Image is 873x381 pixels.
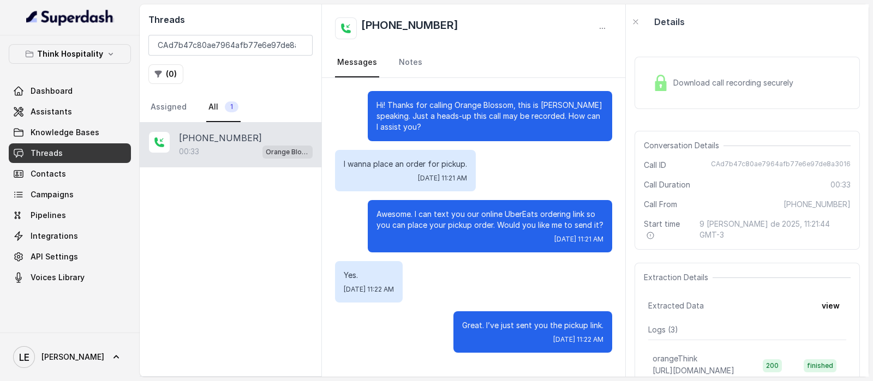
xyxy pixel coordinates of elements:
[9,226,131,246] a: Integrations
[9,247,131,267] a: API Settings
[9,164,131,184] a: Contacts
[654,15,685,28] p: Details
[699,219,851,240] span: 9 [PERSON_NAME] de 2025, 11:21:44 GMT-3
[225,101,238,112] span: 1
[418,174,467,183] span: [DATE] 11:21 AM
[644,179,690,190] span: Call Duration
[644,160,666,171] span: Call ID
[31,106,72,117] span: Assistants
[830,179,851,190] span: 00:33
[376,209,603,231] p: Awesome. I can text you our online UberEats ordering link so you can place your pickup order. Wou...
[148,13,313,26] h2: Threads
[31,148,63,159] span: Threads
[148,35,313,56] input: Search by Call ID or Phone Number
[648,324,846,335] p: Logs ( 3 )
[31,231,78,241] span: Integrations
[206,93,241,122] a: All1
[784,199,851,210] span: [PHONE_NUMBER]
[179,131,262,144] p: [PHONE_NUMBER]
[37,47,103,61] p: Think Hospitality
[344,285,394,294] span: [DATE] 11:22 AM
[9,205,131,225] a: Pipelines
[9,342,131,372] a: [PERSON_NAME]
[804,359,836,372] span: finished
[815,296,846,316] button: view
[653,353,697,364] p: orangeThink
[9,44,131,64] button: Think Hospitality
[26,9,114,26] img: light.svg
[9,102,131,122] a: Assistants
[31,168,66,179] span: Contacts
[335,48,612,77] nav: Tabs
[31,86,73,96] span: Dashboard
[361,17,458,39] h2: [PHONE_NUMBER]
[648,300,704,311] span: Extracted Data
[148,93,313,122] nav: Tabs
[31,210,66,221] span: Pipelines
[9,268,131,287] a: Voices Library
[376,100,603,132] p: Hi! Thanks for calling Orange Blossom, this is [PERSON_NAME] speaking. Just a heads-up this call ...
[9,123,131,142] a: Knowledge Bases
[41,352,104,362] span: [PERSON_NAME]
[266,147,309,158] p: Orange Blossom
[644,199,677,210] span: Call From
[344,270,394,281] p: Yes.
[653,75,669,91] img: Lock Icon
[9,143,131,163] a: Threads
[31,127,99,138] span: Knowledge Bases
[344,159,467,170] p: I wanna place an order for pickup.
[19,352,29,363] text: LE
[31,272,85,283] span: Voices Library
[644,272,713,283] span: Extraction Details
[148,93,189,122] a: Assigned
[9,81,131,101] a: Dashboard
[31,189,74,200] span: Campaigns
[653,366,734,375] span: [URL][DOMAIN_NAME]
[554,235,603,244] span: [DATE] 11:21 AM
[179,146,199,157] p: 00:33
[644,219,691,240] span: Start time
[673,77,798,88] span: Download call recording securely
[9,185,131,204] a: Campaigns
[462,320,603,331] p: Great. I’ve just sent you the pickup link.
[148,64,183,84] button: (0)
[711,160,851,171] span: CAd7b47c80ae7964afb77e6e97de8a3016
[763,359,782,372] span: 200
[397,48,424,77] a: Notes
[335,48,379,77] a: Messages
[31,251,78,262] span: API Settings
[553,335,603,344] span: [DATE] 11:22 AM
[644,140,723,151] span: Conversation Details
